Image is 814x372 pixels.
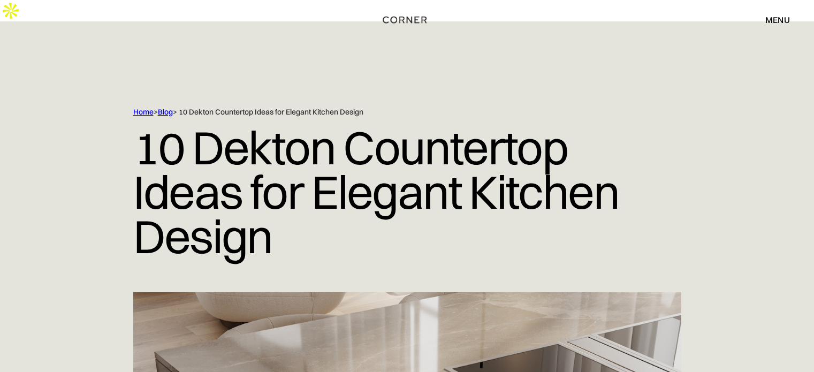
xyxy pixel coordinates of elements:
[755,11,790,29] div: menu
[133,117,681,267] h1: 10 Dekton Countertop Ideas for Elegant Kitchen Design
[765,16,790,24] div: menu
[133,107,636,117] div: > > 10 Dekton Countertop Ideas for Elegant Kitchen Design
[133,107,154,117] a: Home
[158,107,173,117] a: Blog
[379,13,435,27] a: home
